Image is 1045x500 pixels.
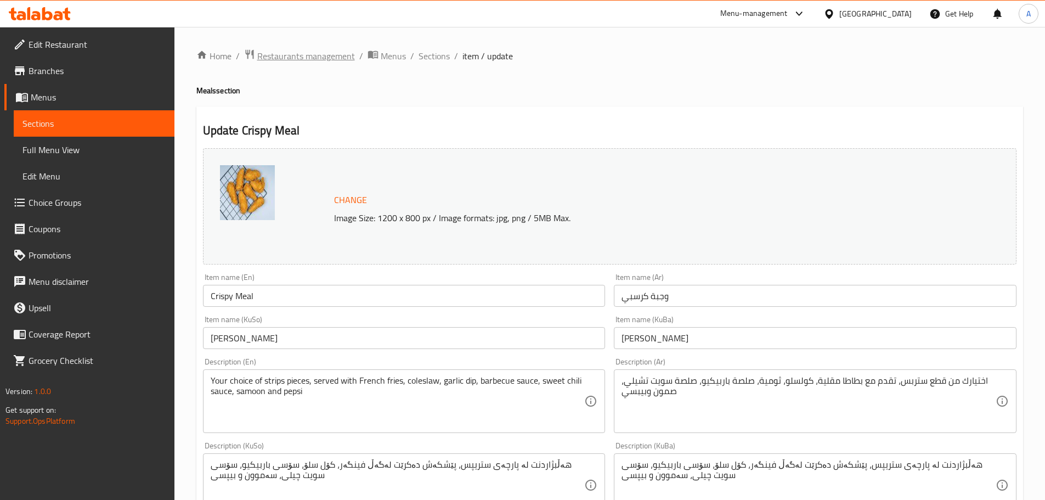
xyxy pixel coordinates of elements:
a: Home [196,49,231,63]
h4: Meals section [196,85,1023,96]
button: Change [330,189,371,211]
span: Coupons [29,222,166,235]
div: Menu-management [720,7,788,20]
a: Upsell [4,295,174,321]
a: Grocery Checklist [4,347,174,374]
span: Restaurants management [257,49,355,63]
span: Promotions [29,249,166,262]
input: Enter name Ar [614,285,1016,307]
li: / [454,49,458,63]
li: / [410,49,414,63]
a: Support.OpsPlatform [5,414,75,428]
span: Edit Restaurant [29,38,166,51]
a: Branches [4,58,174,84]
img: %D9%88%D8%AC%D8%A8%D8%A9_%D9%83%D8%B1%D8%B3%D8%A8%D9%8A638932148639735438.jpg [220,165,275,220]
a: Full Menu View [14,137,174,163]
nav: breadcrumb [196,49,1023,63]
a: Choice Groups [4,189,174,216]
span: A [1026,8,1031,20]
a: Sections [14,110,174,137]
a: Menus [368,49,406,63]
a: Coupons [4,216,174,242]
span: Full Menu View [22,143,166,156]
a: Edit Menu [14,163,174,189]
span: Version: [5,384,32,398]
span: Choice Groups [29,196,166,209]
span: 1.0.0 [34,384,51,398]
span: Get support on: [5,403,56,417]
div: [GEOGRAPHIC_DATA] [839,8,912,20]
span: Edit Menu [22,170,166,183]
input: Enter name En [203,285,606,307]
span: Menus [31,91,166,104]
span: Menus [381,49,406,63]
a: Restaurants management [244,49,355,63]
h2: Update Crispy Meal [203,122,1016,139]
span: Grocery Checklist [29,354,166,367]
a: Promotions [4,242,174,268]
a: Menu disclaimer [4,268,174,295]
span: Change [334,192,367,208]
span: item / update [462,49,513,63]
textarea: Your choice of strips pieces, served with French fries, coleslaw, garlic dip, barbecue sauce, swe... [211,375,585,428]
span: Sections [22,117,166,130]
li: / [359,49,363,63]
span: Coverage Report [29,328,166,341]
a: Menus [4,84,174,110]
span: Branches [29,64,166,77]
input: Enter name KuSo [203,327,606,349]
li: / [236,49,240,63]
a: Edit Restaurant [4,31,174,58]
a: Sections [419,49,450,63]
input: Enter name KuBa [614,327,1016,349]
p: Image Size: 1200 x 800 px / Image formats: jpg, png / 5MB Max. [330,211,914,224]
span: Menu disclaimer [29,275,166,288]
a: Coverage Report [4,321,174,347]
span: Upsell [29,301,166,314]
textarea: اختيارك من قطع ستربس، تقدم مع بطاطا مقلية، كولسلو، ثومية، صلصة باربيكيو، صلصة سويت تشيلي، صمون وب... [622,375,996,428]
